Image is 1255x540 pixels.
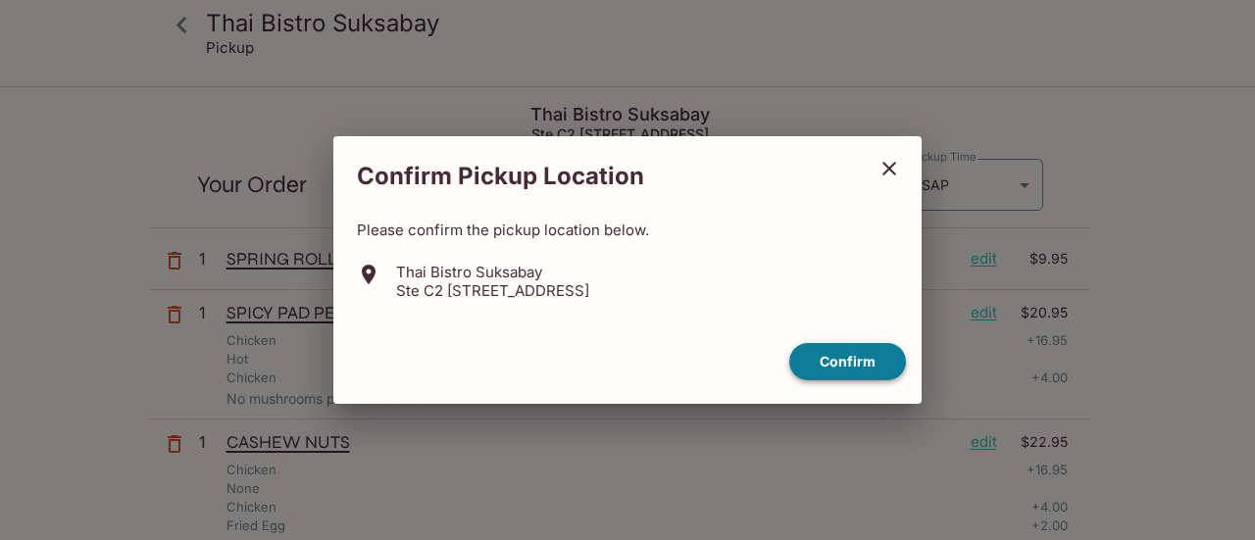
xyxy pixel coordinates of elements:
button: close [865,144,914,193]
p: Ste C2 [STREET_ADDRESS] [396,281,589,300]
button: confirm [789,343,906,381]
p: Thai Bistro Suksabay [396,263,589,281]
p: Please confirm the pickup location below. [357,221,898,239]
h2: Confirm Pickup Location [333,152,865,201]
